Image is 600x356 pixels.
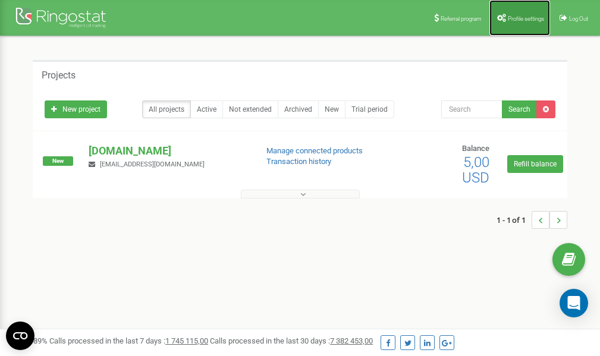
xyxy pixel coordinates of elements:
[560,289,588,317] div: Open Intercom Messenger
[462,154,489,186] span: 5,00 USD
[569,15,588,22] span: Log Out
[502,100,537,118] button: Search
[441,100,502,118] input: Search
[345,100,394,118] a: Trial period
[278,100,319,118] a: Archived
[497,211,532,229] span: 1 - 1 of 1
[330,336,373,345] u: 7 382 453,00
[49,336,208,345] span: Calls processed in the last 7 days :
[507,155,563,173] a: Refill balance
[497,199,567,241] nav: ...
[462,144,489,153] span: Balance
[100,160,205,168] span: [EMAIL_ADDRESS][DOMAIN_NAME]
[441,15,482,22] span: Referral program
[266,157,331,166] a: Transaction history
[508,15,544,22] span: Profile settings
[45,100,107,118] a: New project
[165,336,208,345] u: 1 745 115,00
[42,70,76,81] h5: Projects
[43,156,73,166] span: New
[318,100,345,118] a: New
[222,100,278,118] a: Not extended
[210,336,373,345] span: Calls processed in the last 30 days :
[89,143,247,159] p: [DOMAIN_NAME]
[266,146,363,155] a: Manage connected products
[6,322,34,350] button: Open CMP widget
[190,100,223,118] a: Active
[142,100,191,118] a: All projects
